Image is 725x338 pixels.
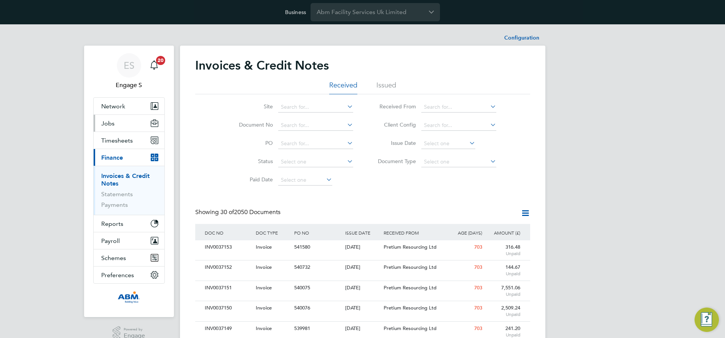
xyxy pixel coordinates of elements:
[101,237,120,244] span: Payroll
[384,244,437,250] span: Pretium Resourcing Ltd
[278,175,332,186] input: Select one
[203,281,254,295] div: INV0037151
[343,240,382,254] div: [DATE]
[486,311,521,317] span: Unpaid
[256,264,272,270] span: Invoice
[421,138,475,149] input: Select one
[278,157,353,167] input: Select one
[372,103,416,110] label: Received From
[203,301,254,315] div: INV0037150
[474,244,482,250] span: 703
[124,60,134,70] span: ES
[94,249,164,266] button: Schemes
[474,264,482,270] span: 703
[278,102,353,113] input: Search for...
[421,120,496,131] input: Search for...
[343,224,382,241] div: ISSUE DATE
[484,224,523,241] div: AMOUNT (£)
[486,332,521,338] span: Unpaid
[695,308,719,332] button: Engage Resource Center
[343,322,382,336] div: [DATE]
[504,30,539,46] li: Configuration
[203,224,254,241] div: DOC NO
[484,260,523,280] div: 144.67
[124,326,145,333] span: Powered by
[329,81,357,94] li: Received
[343,281,382,295] div: [DATE]
[93,53,165,90] a: ESEngage S
[343,301,382,315] div: [DATE]
[474,325,482,332] span: 703
[220,208,280,216] span: 2050 Documents
[254,224,292,241] div: DOC TYPE
[256,284,272,291] span: Invoice
[292,224,343,241] div: PO NO
[101,103,125,110] span: Network
[484,301,523,321] div: 2,509.24
[101,220,123,227] span: Reports
[84,46,174,317] nav: Main navigation
[229,176,273,183] label: Paid Date
[229,103,273,110] label: Site
[384,325,437,332] span: Pretium Resourcing Ltd
[256,305,272,311] span: Invoice
[343,260,382,275] div: [DATE]
[474,284,482,291] span: 703
[421,102,496,113] input: Search for...
[278,120,353,131] input: Search for...
[486,291,521,297] span: Unpaid
[384,305,437,311] span: Pretium Resourcing Ltd
[94,215,164,232] button: Reports
[156,56,165,65] span: 20
[195,208,282,216] div: Showing
[94,132,164,149] button: Timesheets
[285,9,306,16] label: Business
[382,224,446,241] div: RECEIVED FROM
[101,190,133,198] a: Statements
[372,158,416,165] label: Document Type
[486,271,521,277] span: Unpaid
[94,115,164,132] button: Jobs
[101,271,134,279] span: Preferences
[256,244,272,250] span: Invoice
[220,208,234,216] span: 30 of
[294,264,310,270] span: 540732
[94,98,164,114] button: Network
[294,244,310,250] span: 541580
[93,291,165,303] a: Go to home page
[93,81,165,90] span: Engage S
[101,137,133,144] span: Timesheets
[101,201,128,208] a: Payments
[147,53,162,78] a: 20
[486,251,521,257] span: Unpaid
[294,284,310,291] span: 540075
[229,121,273,128] label: Document No
[484,281,523,301] div: 7,551.06
[384,264,437,270] span: Pretium Resourcing Ltd
[203,240,254,254] div: INV0037153
[203,260,254,275] div: INV0037152
[278,138,353,149] input: Search for...
[101,254,126,262] span: Schemes
[229,158,273,165] label: Status
[372,121,416,128] label: Client Config
[94,232,164,249] button: Payroll
[195,58,329,73] h2: Invoices & Credit Notes
[229,140,273,146] label: PO
[474,305,482,311] span: 703
[203,322,254,336] div: INV0037149
[101,120,115,127] span: Jobs
[372,140,416,146] label: Issue Date
[101,154,123,161] span: Finance
[384,284,437,291] span: Pretium Resourcing Ltd
[101,172,150,187] a: Invoices & Credit Notes
[484,240,523,260] div: 316.48
[294,305,310,311] span: 540076
[118,291,140,303] img: abm1-logo-retina.png
[376,81,396,94] li: Issued
[421,157,496,167] input: Select one
[94,149,164,166] button: Finance
[256,325,272,332] span: Invoice
[446,224,484,241] div: AGE (DAYS)
[94,166,164,215] div: Finance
